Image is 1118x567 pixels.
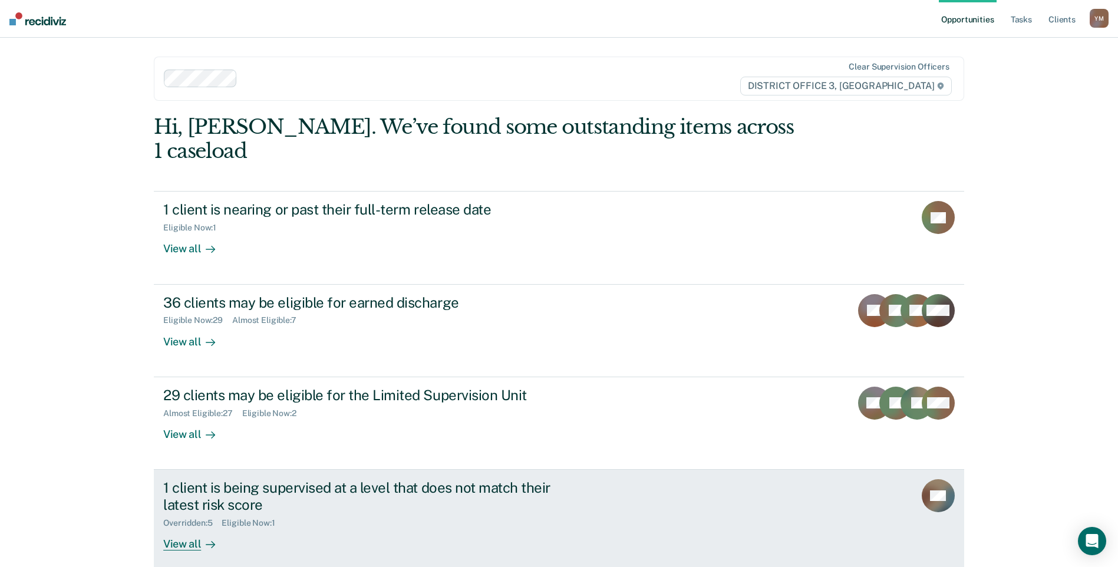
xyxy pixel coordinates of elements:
div: Open Intercom Messenger [1078,527,1106,555]
div: View all [163,325,229,348]
div: Clear supervision officers [849,62,949,72]
div: Y M [1090,9,1109,28]
a: 1 client is nearing or past their full-term release dateEligible Now:1View all [154,191,964,284]
div: Overridden : 5 [163,518,222,528]
span: DISTRICT OFFICE 3, [GEOGRAPHIC_DATA] [740,77,952,95]
div: 36 clients may be eligible for earned discharge [163,294,577,311]
div: 1 client is nearing or past their full-term release date [163,201,577,218]
a: 36 clients may be eligible for earned dischargeEligible Now:29Almost Eligible:7View all [154,285,964,377]
div: 29 clients may be eligible for the Limited Supervision Unit [163,387,577,404]
div: 1 client is being supervised at a level that does not match their latest risk score [163,479,577,513]
div: Hi, [PERSON_NAME]. We’ve found some outstanding items across 1 caseload [154,115,802,163]
div: View all [163,528,229,550]
div: Almost Eligible : 27 [163,408,242,418]
div: Almost Eligible : 7 [232,315,306,325]
div: View all [163,233,229,256]
button: YM [1090,9,1109,28]
div: Eligible Now : 1 [163,223,226,233]
div: View all [163,418,229,441]
div: Eligible Now : 2 [242,408,306,418]
a: 29 clients may be eligible for the Limited Supervision UnitAlmost Eligible:27Eligible Now:2View all [154,377,964,470]
div: Eligible Now : 1 [222,518,284,528]
img: Recidiviz [9,12,66,25]
div: Eligible Now : 29 [163,315,232,325]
